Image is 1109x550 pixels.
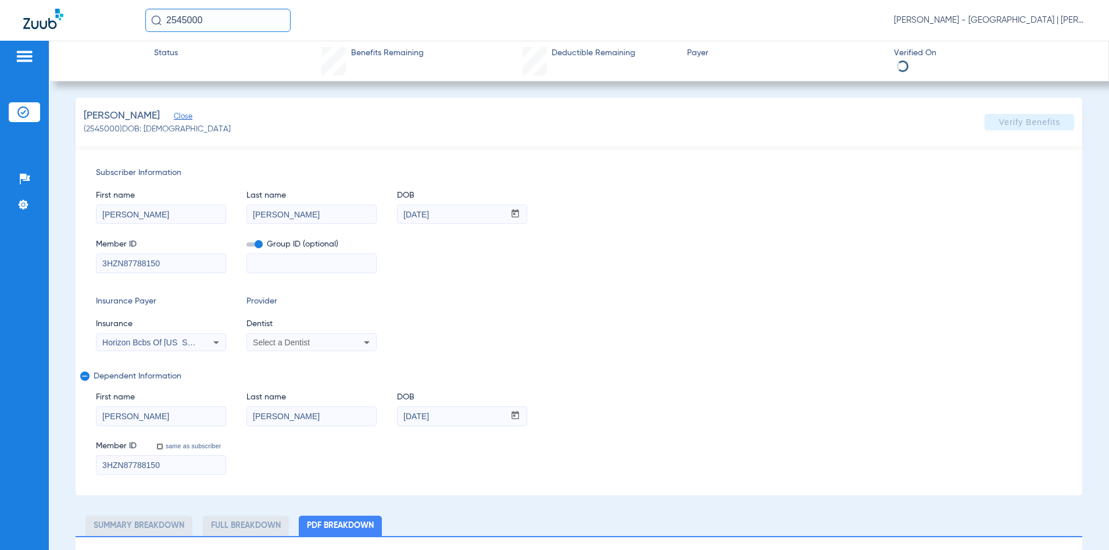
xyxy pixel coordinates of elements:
input: Search for patients [145,9,291,32]
li: PDF Breakdown [299,516,382,536]
li: Summary Breakdown [85,516,192,536]
span: Close [174,112,184,123]
span: Last name [246,391,377,403]
span: [PERSON_NAME] [84,109,160,123]
span: Dentist [246,318,377,330]
span: Status [154,47,178,59]
label: same as subscriber [163,442,221,450]
span: Verified On [894,47,1090,59]
img: hamburger-icon [15,49,34,63]
li: Full Breakdown [203,516,289,536]
iframe: Chat Widget [1051,494,1109,550]
span: [PERSON_NAME] - [GEOGRAPHIC_DATA] | [PERSON_NAME] [894,15,1086,26]
span: Provider [246,295,377,308]
span: First name [96,391,226,403]
button: Open calendar [504,205,527,224]
span: Last name [246,190,377,202]
button: Open calendar [504,407,527,426]
span: Member ID [96,440,137,452]
span: First name [96,190,226,202]
span: Select a Dentist [253,338,310,347]
span: DOB [397,391,527,403]
mat-icon: remove [80,372,87,385]
span: Benefits Remaining [351,47,424,59]
span: Payer [687,47,883,59]
span: Horizon Bcbs Of [US_STATE] [102,338,209,347]
span: Dependent Information [94,372,1060,381]
span: Subscriber Information [96,167,1063,179]
span: Member ID [96,238,226,251]
img: Search Icon [151,15,162,26]
span: Group ID (optional) [246,238,377,251]
span: Insurance [96,318,226,330]
img: Zuub Logo [23,9,63,29]
span: Deductible Remaining [552,47,635,59]
span: (2545000) DOB: [DEMOGRAPHIC_DATA] [84,123,231,135]
span: DOB [397,190,527,202]
span: Insurance Payer [96,295,226,308]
